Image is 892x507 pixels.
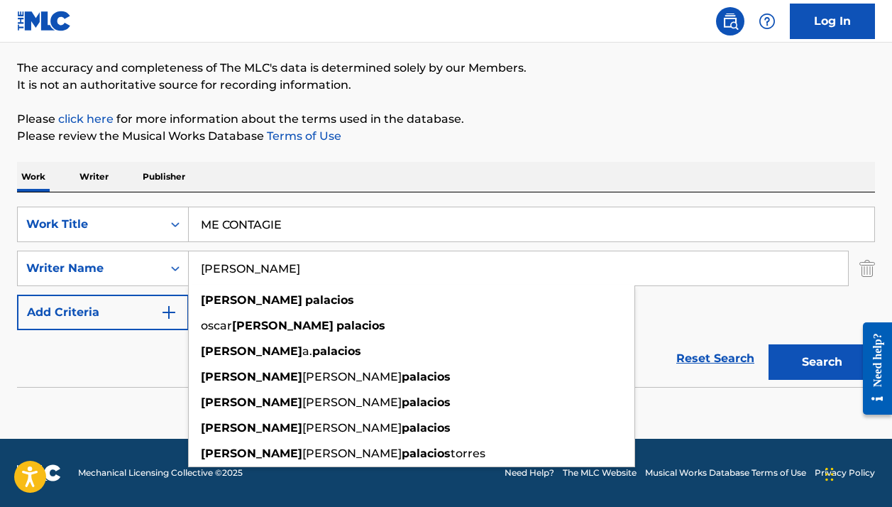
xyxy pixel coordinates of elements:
[305,293,354,307] strong: palacios
[402,396,451,409] strong: palacios
[815,467,875,479] a: Privacy Policy
[769,344,875,380] button: Search
[669,343,761,374] a: Reset Search
[825,453,834,496] div: Drag
[26,216,154,233] div: Work Title
[302,344,312,358] span: a.
[759,13,776,30] img: help
[17,464,61,481] img: logo
[402,421,451,435] strong: palacios
[17,207,875,387] form: Search Form
[17,128,875,145] p: Please review the Musical Works Database
[201,370,302,383] strong: [PERSON_NAME]
[17,162,50,192] p: Work
[645,467,806,479] a: Musical Works Database Terms of Use
[232,319,334,332] strong: [PERSON_NAME]
[302,447,402,460] span: [PERSON_NAME]
[17,77,875,94] p: It is not an authoritative source for recording information.
[302,370,402,383] span: [PERSON_NAME]
[852,308,892,430] iframe: Resource Center
[201,421,302,435] strong: [PERSON_NAME]
[859,251,875,286] img: Delete Criterion
[201,396,302,409] strong: [PERSON_NAME]
[201,344,302,358] strong: [PERSON_NAME]
[75,162,113,192] p: Writer
[790,4,875,39] a: Log In
[302,396,402,409] span: [PERSON_NAME]
[201,293,302,307] strong: [PERSON_NAME]
[26,260,154,277] div: Writer Name
[138,162,189,192] p: Publisher
[451,447,485,460] span: torres
[17,60,875,77] p: The accuracy and completeness of The MLC's data is determined solely by our Members.
[312,344,361,358] strong: palacios
[264,129,341,143] a: Terms of Use
[402,370,451,383] strong: palacios
[160,304,177,321] img: 9d2ae6d4665cec9f34b9.svg
[722,13,739,30] img: search
[336,319,385,332] strong: palacios
[201,447,302,460] strong: [PERSON_NAME]
[58,112,114,126] a: click here
[563,467,637,479] a: The MLC Website
[17,111,875,128] p: Please for more information about the terms used in the database.
[716,7,744,36] a: Public Search
[78,467,243,479] span: Mechanical Licensing Collective © 2025
[753,7,781,36] div: Help
[302,421,402,435] span: [PERSON_NAME]
[201,319,232,332] span: oscar
[17,295,189,330] button: Add Criteria
[402,447,451,460] strong: palacios
[505,467,554,479] a: Need Help?
[17,11,72,31] img: MLC Logo
[821,439,892,507] iframe: Chat Widget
